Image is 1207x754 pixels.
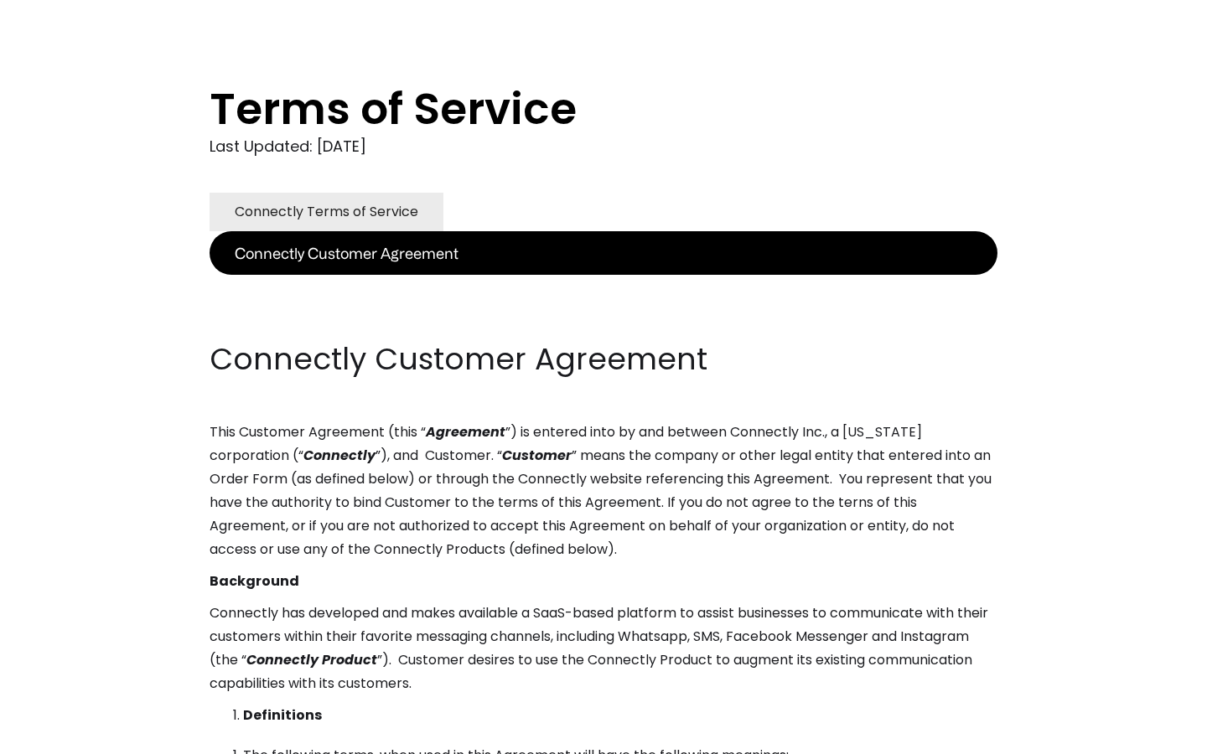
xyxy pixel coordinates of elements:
[210,421,997,561] p: This Customer Agreement (this “ ”) is entered into by and between Connectly Inc., a [US_STATE] co...
[502,446,572,465] em: Customer
[210,84,930,134] h1: Terms of Service
[210,307,997,330] p: ‍
[210,338,997,380] h2: Connectly Customer Agreement
[235,241,458,265] div: Connectly Customer Agreement
[34,725,101,748] ul: Language list
[235,200,418,224] div: Connectly Terms of Service
[246,650,377,669] em: Connectly Product
[303,446,376,465] em: Connectly
[210,275,997,298] p: ‍
[17,723,101,748] aside: Language selected: English
[210,134,997,159] div: Last Updated: [DATE]
[210,602,997,695] p: Connectly has developed and makes available a SaaS-based platform to assist businesses to communi...
[243,705,322,725] strong: Definitions
[426,422,505,442] em: Agreement
[210,571,299,591] strong: Background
